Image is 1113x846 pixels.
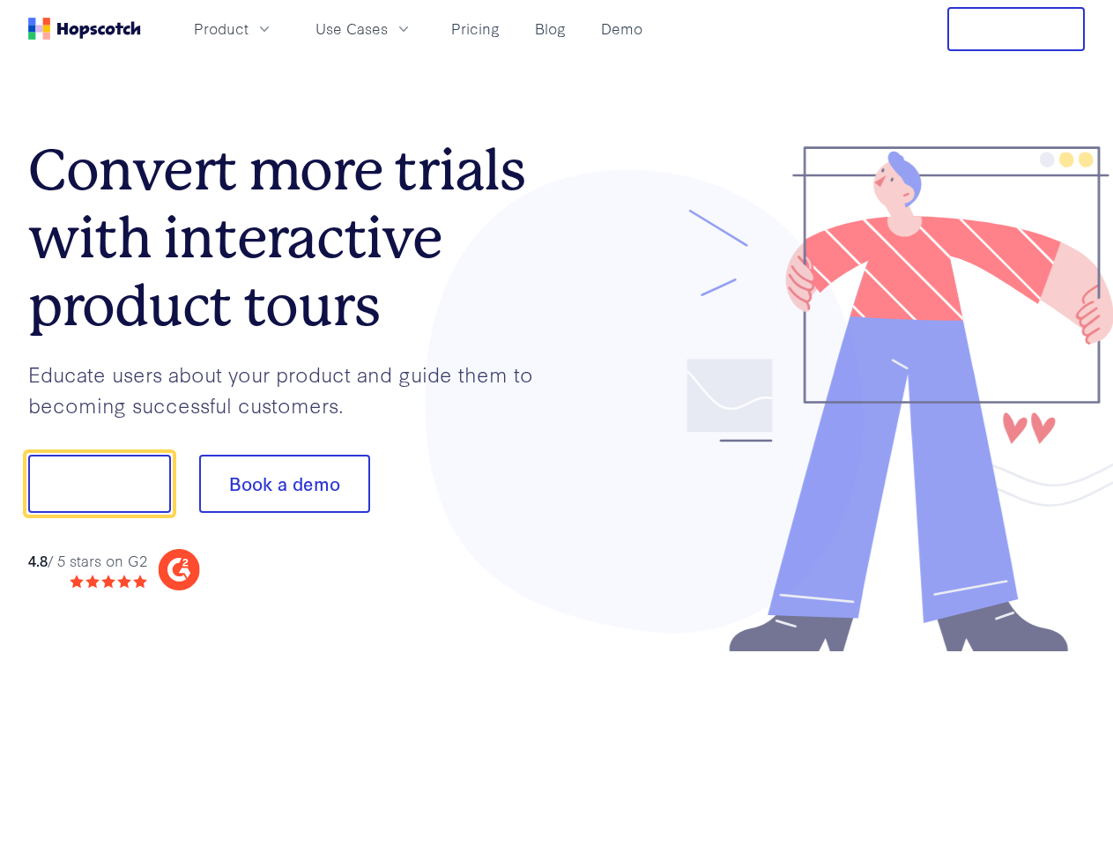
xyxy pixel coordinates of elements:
[199,455,370,513] button: Book a demo
[594,14,649,43] a: Demo
[183,14,284,43] button: Product
[28,18,141,40] a: Home
[28,550,147,572] div: / 5 stars on G2
[28,550,48,570] strong: 4.8
[444,14,507,43] a: Pricing
[305,14,423,43] button: Use Cases
[28,455,171,513] button: Show me!
[28,137,557,339] h1: Convert more trials with interactive product tours
[947,7,1085,51] button: Free Trial
[315,18,388,40] span: Use Cases
[194,18,249,40] span: Product
[28,359,557,419] p: Educate users about your product and guide them to becoming successful customers.
[528,14,573,43] a: Blog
